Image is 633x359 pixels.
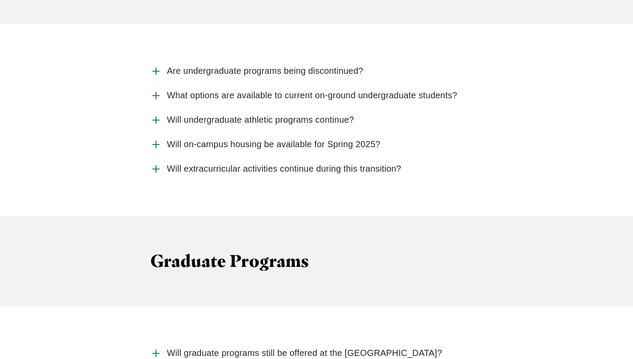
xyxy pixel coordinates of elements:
span: Will undergraduate athletic programs continue? [167,114,354,125]
span: Are undergraduate programs being discontinued? [167,66,363,76]
span: Will graduate programs still be offered at the [GEOGRAPHIC_DATA]? [167,348,442,359]
span: Will extracurricular activities continue during this transition? [167,163,401,174]
span: Will on-campus housing be available for Spring 2025? [167,139,380,150]
span: What options are available to current on-ground undergraduate students? [167,90,457,101]
h3: Graduate Programs [150,251,483,271]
